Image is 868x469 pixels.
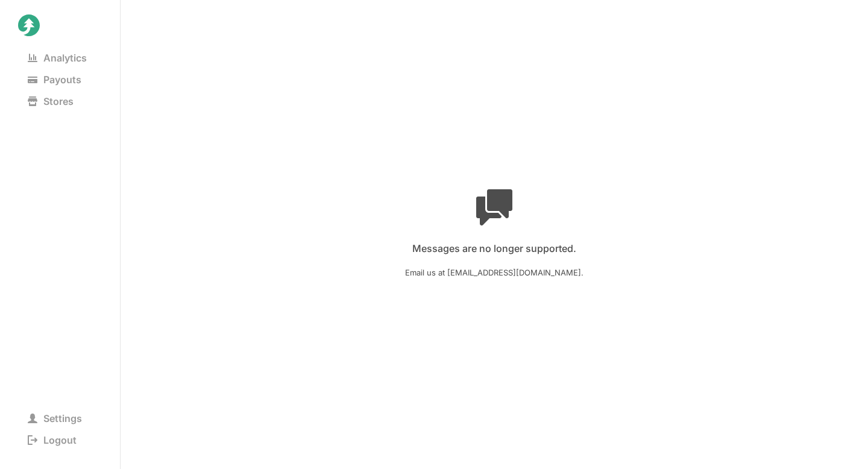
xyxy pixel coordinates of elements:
span: Stores [18,93,83,110]
span: Settings [18,410,92,427]
span: Email us at [EMAIL_ADDRESS][DOMAIN_NAME]. [405,265,583,280]
p: Messages are no longer supported. [412,235,576,256]
span: Analytics [18,49,96,66]
span: Payouts [18,71,91,88]
span: Logout [18,432,86,449]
